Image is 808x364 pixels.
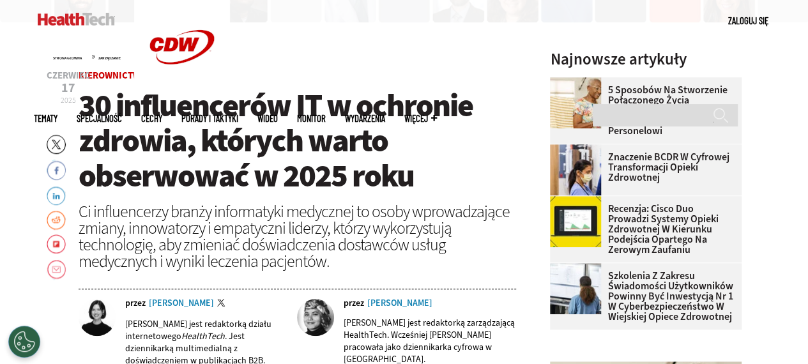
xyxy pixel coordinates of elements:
a: Lekarze recenzują tablet [550,144,607,155]
a: Znaczenie BCDR w cyfrowej transformacji opieki zdrowotnej [550,152,734,183]
font: Wideo [257,112,278,124]
a: Cisco Duo [550,196,607,206]
font: [PERSON_NAME] [367,297,432,309]
font: Monitor [297,112,326,124]
a: Zaloguj się [728,15,768,26]
font: Cechy [141,112,162,124]
font: Ci influencerzy branży informatyki medycznej to osoby wprowadzające zmiany, innowatorzy i empatyc... [79,201,510,272]
div: Menu użytkownika [728,14,768,27]
font: przez [344,297,364,309]
a: Porady i taktyki [181,114,238,123]
img: Jordan Scott [79,299,116,336]
font: przez [125,297,146,309]
a: [PERSON_NAME] [367,299,432,308]
a: Lekarze przeglądający tablice informacyjne [550,263,607,273]
button: Otwórz Preferencje [8,326,40,358]
img: Rozwiązania sieciowe dla seniorów [550,77,601,128]
img: Lekarze recenzują tablet [550,144,601,195]
a: Wydarzenia [345,114,385,123]
a: [PERSON_NAME] [149,299,214,308]
font: Recenzja: Cisco Duo prowadzi systemy opieki zdrowotnej w kierunku podejścia opartego na zerowym z... [607,202,718,256]
a: Recenzja: Cisco Duo prowadzi systemy opieki zdrowotnej w kierunku podejścia opartego na zerowym z... [550,204,734,255]
img: Lekarze przeglądający tablice informacyjne [550,263,601,314]
img: Cisco Duo [550,196,601,247]
a: Wideo [257,114,278,123]
font: Porady i taktyki [181,112,238,124]
font: 30 influencerów IT w ochronie zdrowia, których warto obserwować w 2025 roku [79,84,473,197]
img: Dom [38,13,115,26]
a: Cechy [141,114,162,123]
font: Więcej [404,112,428,124]
font: [PERSON_NAME] jest redaktorką działu internetowego [125,318,271,342]
a: 5 sposobów na stworzenie połączonego życia seniorów, które przyniesie korzyści mieszkańcom i pers... [550,85,734,136]
div: Ustawienia plików cookie [8,326,40,358]
font: Tematy [34,112,57,124]
font: HealthTech [181,330,225,342]
font: Znaczenie BCDR w cyfrowej transformacji opieki zdrowotnej [607,150,729,184]
font: [PERSON_NAME] [149,297,214,309]
a: Monitor [297,114,326,123]
font: Szkolenia z zakresu świadomości użytkowników powinny być inwestycją nr 1 w cyberbezpieczeństwo w ... [607,269,733,323]
a: Szkolenia z zakresu świadomości użytkowników powinny być inwestycją nr 1 w cyberbezpieczeństwo w ... [550,271,734,322]
img: Teta-Alim [297,299,334,336]
font: Wydarzenia [345,112,385,124]
font: Specjalność [77,112,122,124]
a: CDW [134,84,230,98]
